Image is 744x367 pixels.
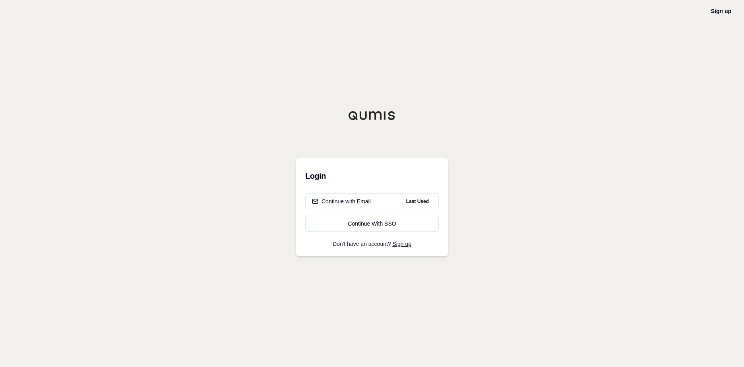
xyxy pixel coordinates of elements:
[312,220,432,228] div: Continue With SSO
[305,241,439,247] p: Don't have an account?
[305,216,439,232] a: Continue With SSO
[393,241,411,247] a: Sign up
[403,197,432,206] span: Last Used
[305,193,439,209] button: Continue with EmailLast Used
[305,168,439,184] h3: Login
[711,8,731,14] a: Sign up
[348,111,396,120] img: Qumis
[312,197,371,205] div: Continue with Email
